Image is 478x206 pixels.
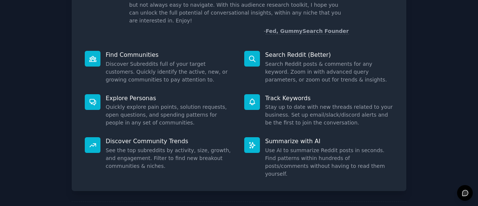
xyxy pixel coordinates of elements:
[265,94,393,102] p: Track Keywords
[106,51,234,59] p: Find Communities
[265,60,393,84] dd: Search Reddit posts & comments for any keyword. Zoom in with advanced query parameters, or zoom o...
[266,28,349,34] a: Fed, GummySearch Founder
[265,103,393,127] dd: Stay up to date with new threads related to your business. Set up email/slack/discord alerts and ...
[106,147,234,170] dd: See the top subreddits by activity, size, growth, and engagement. Filter to find new breakout com...
[106,103,234,127] dd: Quickly explore pain points, solution requests, open questions, and spending patterns for people ...
[265,51,393,59] p: Search Reddit (Better)
[265,137,393,145] p: Summarize with AI
[106,94,234,102] p: Explore Personas
[106,60,234,84] dd: Discover Subreddits full of your target customers. Quickly identify the active, new, or growing c...
[264,27,349,35] div: -
[265,147,393,178] dd: Use AI to summarize Reddit posts in seconds. Find patterns within hundreds of posts/comments with...
[106,137,234,145] p: Discover Community Trends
